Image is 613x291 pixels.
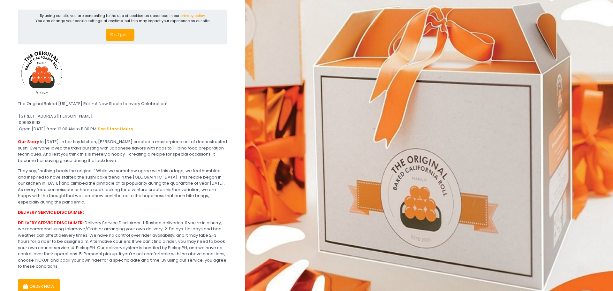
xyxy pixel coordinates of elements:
div: 09668111113 [18,119,227,126]
button: Ok, I got it [106,29,134,41]
div: Open [DATE] from 12:00 AM to 11:30 PM [18,126,227,133]
b: DELIVERY SERVICE DISCLAIMER: [18,220,84,226]
div: The Original Baked [US_STATE] Roll - A New Staple to every Celebration! [18,101,227,107]
b: DELIVERY SERVICE DISCLAIMER: [18,209,84,215]
div: Delivery Service Disclaimer: 1. Rushed deliveries: If you're in a hurry, we recommend using Lalam... [18,220,227,270]
a: privacy policy. [180,13,206,18]
img: The Original Baked California Roll [18,49,66,96]
div: [STREET_ADDRESS][PERSON_NAME] [18,113,227,119]
div: In [DATE], in her tiny kitchen, [PERSON_NAME] created a masterpiece out of deconstructed sushi. E... [18,139,227,164]
div: They say, "nothing beats the original." While we somehow agree with this adage, we feel humbled a... [18,168,227,205]
b: Our Story [18,139,39,145]
div: By using our site you are consenting to the use of cookies as described in our You can change you... [35,13,210,24]
button: see store hours [97,126,133,133]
